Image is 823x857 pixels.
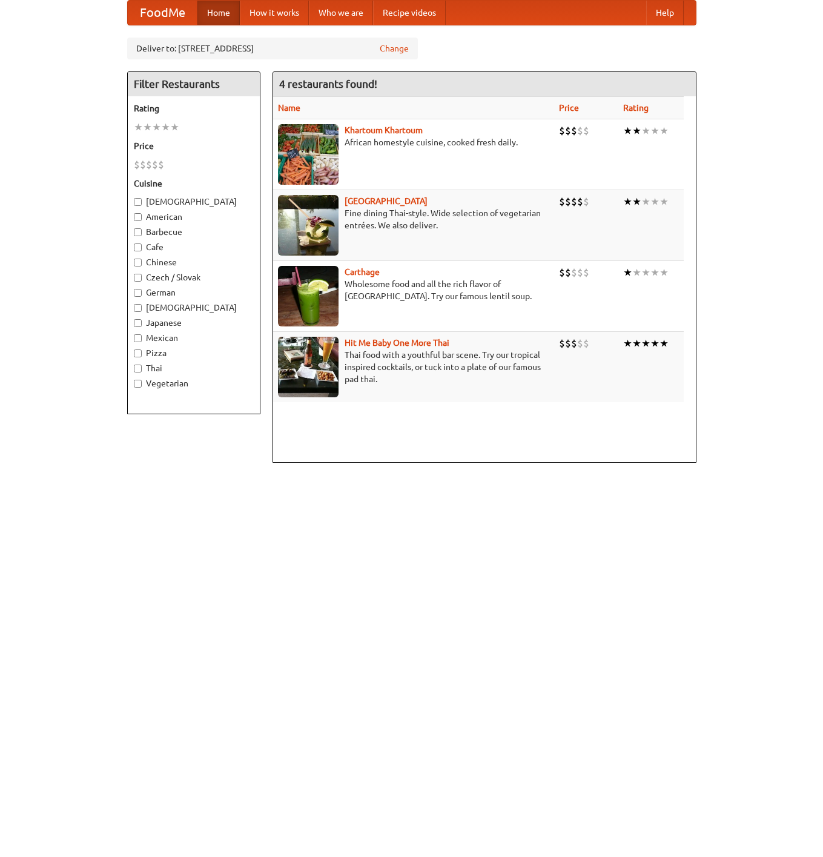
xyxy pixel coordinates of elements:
[577,195,583,208] li: $
[641,337,650,350] li: ★
[559,124,565,137] li: $
[134,271,254,283] label: Czech / Slovak
[140,158,146,171] li: $
[650,266,659,279] li: ★
[134,213,142,221] input: American
[197,1,240,25] a: Home
[134,319,142,327] input: Japanese
[623,195,632,208] li: ★
[134,198,142,206] input: [DEMOGRAPHIC_DATA]
[134,121,143,134] li: ★
[632,124,641,137] li: ★
[309,1,373,25] a: Who we are
[345,125,423,135] a: Khartoum Khartoum
[134,289,142,297] input: German
[583,337,589,350] li: $
[659,195,669,208] li: ★
[373,1,446,25] a: Recipe videos
[565,124,571,137] li: $
[134,347,254,359] label: Pizza
[659,124,669,137] li: ★
[650,124,659,137] li: ★
[170,121,179,134] li: ★
[134,349,142,357] input: Pizza
[134,256,254,268] label: Chinese
[278,103,300,113] a: Name
[345,338,449,348] a: Hit Me Baby One More Thai
[577,124,583,137] li: $
[278,278,549,302] p: Wholesome food and all the rich flavor of [GEOGRAPHIC_DATA]. Try our famous lentil soup.
[571,337,577,350] li: $
[134,102,254,114] h5: Rating
[623,103,649,113] a: Rating
[565,337,571,350] li: $
[278,207,549,231] p: Fine dining Thai-style. Wide selection of vegetarian entrées. We also deliver.
[134,158,140,171] li: $
[134,380,142,388] input: Vegetarian
[134,241,254,253] label: Cafe
[641,124,650,137] li: ★
[134,365,142,372] input: Thai
[583,124,589,137] li: $
[632,195,641,208] li: ★
[565,266,571,279] li: $
[134,196,254,208] label: [DEMOGRAPHIC_DATA]
[134,243,142,251] input: Cafe
[161,121,170,134] li: ★
[143,121,152,134] li: ★
[632,266,641,279] li: ★
[345,196,428,206] b: [GEOGRAPHIC_DATA]
[134,211,254,223] label: American
[134,259,142,266] input: Chinese
[278,337,339,397] img: babythai.jpg
[641,195,650,208] li: ★
[158,158,164,171] li: $
[134,177,254,190] h5: Cuisine
[134,362,254,374] label: Thai
[134,274,142,282] input: Czech / Slovak
[571,195,577,208] li: $
[650,195,659,208] li: ★
[134,302,254,314] label: [DEMOGRAPHIC_DATA]
[134,377,254,389] label: Vegetarian
[278,349,549,385] p: Thai food with a youthful bar scene. Try our tropical inspired cocktails, or tuck into a plate of...
[650,337,659,350] li: ★
[134,226,254,238] label: Barbecue
[559,195,565,208] li: $
[565,195,571,208] li: $
[134,286,254,299] label: German
[623,124,632,137] li: ★
[128,72,260,96] h4: Filter Restaurants
[152,158,158,171] li: $
[134,140,254,152] h5: Price
[571,266,577,279] li: $
[127,38,418,59] div: Deliver to: [STREET_ADDRESS]
[240,1,309,25] a: How it works
[345,267,380,277] a: Carthage
[559,103,579,113] a: Price
[278,195,339,256] img: satay.jpg
[134,228,142,236] input: Barbecue
[380,42,409,55] a: Change
[278,266,339,326] img: carthage.jpg
[278,136,549,148] p: African homestyle cuisine, cooked fresh daily.
[659,266,669,279] li: ★
[134,332,254,344] label: Mexican
[559,266,565,279] li: $
[128,1,197,25] a: FoodMe
[583,266,589,279] li: $
[134,317,254,329] label: Japanese
[152,121,161,134] li: ★
[646,1,684,25] a: Help
[659,337,669,350] li: ★
[278,124,339,185] img: khartoum.jpg
[134,334,142,342] input: Mexican
[623,337,632,350] li: ★
[583,195,589,208] li: $
[632,337,641,350] li: ★
[559,337,565,350] li: $
[146,158,152,171] li: $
